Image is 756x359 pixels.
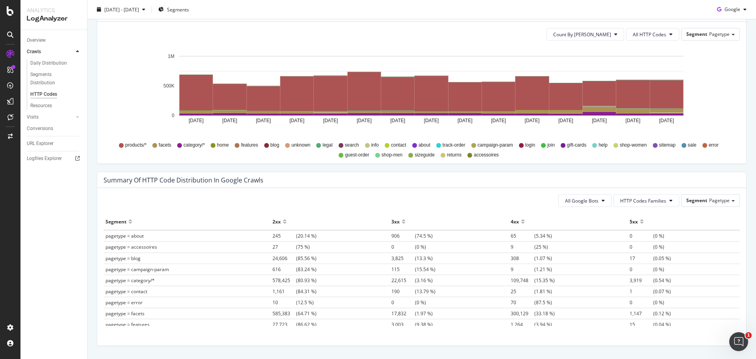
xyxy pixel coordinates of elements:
[30,90,57,99] div: HTTP Codes
[27,140,54,148] div: URL Explorer
[27,48,74,56] a: Crawls
[27,48,41,56] div: Crawls
[27,113,39,121] div: Visits
[272,244,310,250] span: (75 %)
[458,118,472,123] text: [DATE]
[630,288,671,295] span: (0.07 %)
[659,118,674,123] text: [DATE]
[630,233,664,239] span: (0 %)
[27,36,82,45] a: Overview
[511,244,534,250] span: 9
[167,6,189,13] span: Segments
[30,102,52,110] div: Resources
[567,142,586,149] span: gift-cards
[183,142,205,149] span: category/*
[415,152,435,158] span: sizeguide
[391,299,415,306] span: 0
[272,233,317,239] span: (20.14 %)
[558,118,573,123] text: [DATE]
[272,277,317,284] span: (80.93 %)
[104,6,139,13] span: [DATE] - [DATE]
[27,36,46,45] div: Overview
[419,142,430,149] span: about
[168,54,174,59] text: 1M
[30,59,67,67] div: Daily Distribution
[163,83,174,89] text: 500K
[511,215,519,228] div: 4xx
[424,118,439,123] text: [DATE]
[525,142,535,149] span: login
[323,118,338,123] text: [DATE]
[630,310,653,317] span: 1,147
[511,266,534,273] span: 9
[30,59,82,67] a: Daily Distribution
[30,71,82,87] a: Segments Distribution
[592,118,607,123] text: [DATE]
[630,266,664,273] span: (0 %)
[391,255,415,262] span: 3,825
[272,266,317,273] span: (83.24 %)
[272,321,296,328] span: 27,723
[511,310,534,317] span: 300,129
[272,299,314,306] span: (12.5 %)
[357,118,372,123] text: [DATE]
[391,266,415,273] span: 115
[686,197,707,204] span: Segment
[30,71,74,87] div: Segments Distribution
[630,266,653,273] span: 0
[391,277,415,284] span: 22,615
[106,310,145,317] span: pagetype = facets
[106,321,150,328] span: pagetype = features
[391,288,435,295] span: (13.79 %)
[222,118,237,123] text: [DATE]
[391,310,433,317] span: (1.97 %)
[27,14,81,23] div: LogAnalyzer
[511,255,534,262] span: 308
[291,142,310,149] span: unknown
[271,142,280,149] span: blog
[391,310,415,317] span: 17,832
[620,197,666,204] span: HTTP Codes Families
[630,321,653,328] span: 15
[630,255,671,262] span: (0.05 %)
[391,215,400,228] div: 3xx
[547,28,624,41] button: Count By [PERSON_NAME]
[104,47,734,138] svg: A chart.
[272,233,296,239] span: 245
[547,142,555,149] span: join
[241,142,258,149] span: features
[272,310,317,317] span: (64.71 %)
[630,255,653,262] span: 17
[659,142,676,149] span: sitemap
[626,28,679,41] button: All HTTP Codes
[272,321,317,328] span: (86.62 %)
[391,233,415,239] span: 906
[630,288,653,295] span: 1
[714,3,750,16] button: Google
[688,142,697,149] span: sale
[478,142,513,149] span: campaign-param
[630,277,671,284] span: (0.54 %)
[724,6,740,13] span: Google
[27,125,53,133] div: Conversions
[27,6,81,14] div: Analytics
[345,142,359,149] span: search
[272,277,296,284] span: 578,425
[391,288,415,295] span: 190
[27,125,82,133] a: Conversions
[511,299,534,306] span: 70
[217,142,229,149] span: home
[630,215,638,228] div: 5xx
[391,266,435,273] span: (15.54 %)
[443,142,465,149] span: track-order
[272,288,317,295] span: (84.31 %)
[511,277,534,284] span: 109,748
[447,152,461,158] span: returns
[345,152,369,158] span: guest-order
[27,140,82,148] a: URL Explorer
[272,244,296,250] span: 27
[474,152,498,158] span: accessoires
[272,255,296,262] span: 24,606
[322,142,332,149] span: legal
